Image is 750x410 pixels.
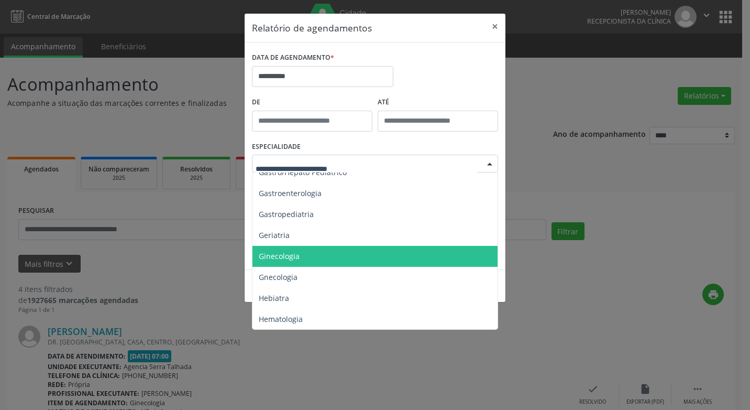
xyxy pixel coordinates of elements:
[259,272,297,282] span: Gnecologia
[259,188,322,198] span: Gastroenterologia
[259,293,289,303] span: Hebiatra
[252,50,334,66] label: DATA DE AGENDAMENTO
[259,251,300,261] span: Ginecologia
[259,209,314,219] span: Gastropediatria
[484,14,505,39] button: Close
[252,21,372,35] h5: Relatório de agendamentos
[252,94,372,111] label: De
[259,230,290,240] span: Geriatria
[378,94,498,111] label: ATÉ
[252,139,301,155] label: ESPECIALIDADE
[259,167,347,177] span: Gastro/Hepato Pediatrico
[259,314,303,324] span: Hematologia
